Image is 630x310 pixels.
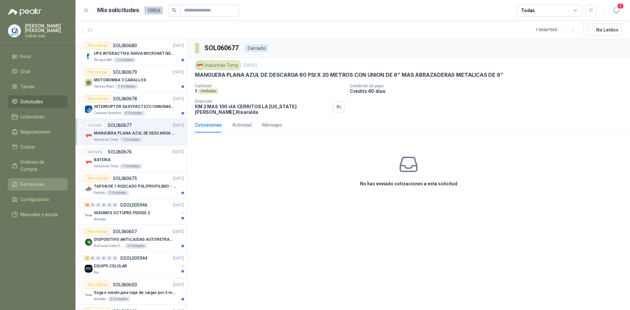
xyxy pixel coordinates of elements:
div: 2 Unidades [106,190,129,196]
p: SOL060650 [113,282,137,287]
a: 10 0 0 0 0 0 GSOL005946[DATE] Company LogoINSUMOS OCTUPRE PEDIDO 2Almatec [85,201,185,222]
a: Inicio [8,50,68,63]
p: SOL060677 [108,123,132,128]
p: [DATE] [173,96,184,102]
a: Remisiones [8,178,68,191]
button: No Leídos [583,24,622,36]
a: Manuales y ayuda [8,208,68,221]
div: Por cotizar [85,175,110,182]
div: 1 Unidades [115,84,138,89]
div: 5 Unidades [108,297,130,302]
div: 1 [85,256,90,260]
p: BioCosta Green Energy S.A.S [94,243,123,249]
div: 10 [85,203,90,207]
div: 0 [96,203,101,207]
p: Cantidad [195,84,345,88]
p: Almatec [94,217,106,222]
p: MOTOBOMBA 3 CABALLOS [94,77,146,83]
a: CerradoSOL060677[DATE] Company LogoMANGUERA PLANA AZUL DE DESCARGA 60 PSI X 20 METROS CON UNION D... [75,119,187,145]
span: Negociaciones [20,128,51,135]
p: KM 2 MAS 100 vIA CERRITOS LA [US_STATE] [PERSON_NAME] , Risaralda [195,104,331,115]
div: 0 [113,256,117,260]
p: [DATE] [173,122,184,129]
span: Tareas [20,83,35,90]
p: BATERIA [94,157,111,163]
p: SOL060679 [113,70,137,74]
img: Company Logo [196,62,203,69]
p: Industrias Tomy [94,164,118,169]
a: Por cotizarSOL060679[DATE] MOTOBOMBA 3 CABALLOSValores Atlas1 Unidades [75,66,187,92]
p: [DATE] [173,282,184,288]
p: UPS INTERACTIVA 500VA MICRONET NEGRA MARCA: POWEST NICOMAR [94,51,176,57]
span: Inicio [20,53,31,60]
a: Por cotizarSOL060680[DATE] Company LogoUPS INTERACTIVA 500VA MICRONET NEGRA MARCA: POWEST NICOMAR... [75,39,187,66]
p: [DATE] [173,43,184,49]
span: 10826 [144,7,163,14]
span: Chat [20,68,30,75]
a: CerradoSOL060676[DATE] Company LogoBATERIAIndustrias Tomy1 Unidades [75,145,187,172]
span: Solicitudes [20,98,43,105]
a: Por cotizarSOL060650[DATE] Company LogoSoga o viento para izaje de cargas por 5 metrosAlmatec5 Un... [75,278,187,305]
div: 0 [107,203,112,207]
p: Valores Atlas [94,84,114,89]
div: 0 [90,203,95,207]
p: Almatec [94,297,106,302]
span: Manuales y ayuda [20,211,58,218]
span: 1 [617,3,624,9]
p: INSUMOS OCTUPRE PEDIDO 2 [94,210,150,216]
div: 0 [101,203,106,207]
div: 1 - 50 de 7565 [535,25,578,35]
p: SOL060675 [113,176,137,181]
h3: No has enviado cotizaciones a esta solicitud [360,180,457,187]
img: Company Logo [85,265,93,273]
img: Company Logo [85,185,93,193]
div: Por cotizar [85,68,110,76]
span: search [172,8,177,12]
a: Chat [8,65,68,78]
p: Soga o viento para izaje de cargas por 5 metros [94,290,176,296]
a: Solicitudes [8,95,68,108]
div: 0 [107,256,112,260]
div: Por cotizar [85,42,110,50]
p: SOL060678 [113,96,137,101]
div: 2 Unidades [125,243,147,249]
p: [DATE] [173,255,184,261]
p: Kia [94,270,99,275]
a: Cotizar [8,141,68,153]
p: IOMAS SAS [25,34,68,38]
div: 0 [101,256,106,260]
p: Industrias Tomy [94,137,118,142]
a: Órdenes de Compra [8,156,68,176]
div: Por cotizar [85,95,110,103]
img: Company Logo [85,158,93,166]
p: SOL060676 [108,150,132,154]
p: EQUIPO CELULAR [94,263,127,269]
p: MANGUERA PLANA AZUL DE DESCARGA 60 PSI X 20 METROS CON UNION DE 6” MAS ABRAZADERAS METALICAS DE 6” [195,72,503,78]
button: 1 [610,5,622,16]
a: Negociaciones [8,126,68,138]
a: Por cotizarSOL060678[DATE] Company LogoINTERRUPTOR EASYPACT EZC100N3040C 40AMP 25K [PERSON_NAME]C... [75,92,187,119]
div: 1 Unidades [113,57,136,63]
p: INTERRUPTOR EASYPACT EZC100N3040C 40AMP 25K [PERSON_NAME] [94,104,176,110]
p: [DATE] [173,176,184,182]
img: Company Logo [85,212,93,219]
img: Company Logo [8,25,21,37]
img: Company Logo [85,132,93,140]
p: Condición de pago [350,84,627,88]
div: 0 [113,203,117,207]
p: [DATE] [173,229,184,235]
p: GSOL005944 [120,256,147,260]
p: Patojito [94,190,105,196]
div: 0 [96,256,101,260]
div: 1 Unidades [120,164,142,169]
p: 1 [195,88,197,94]
a: Configuración [8,193,68,206]
p: [PERSON_NAME] [PERSON_NAME] [25,24,68,33]
div: Cotizaciones [195,121,222,129]
img: Company Logo [85,291,93,299]
a: 1 0 0 0 0 0 GSOL005944[DATE] Company LogoEQUIPO CELULARKia [85,254,185,275]
span: Configuración [20,196,49,203]
p: [DATE] [173,149,184,155]
div: Mensajes [262,121,282,129]
span: Remisiones [20,181,45,188]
